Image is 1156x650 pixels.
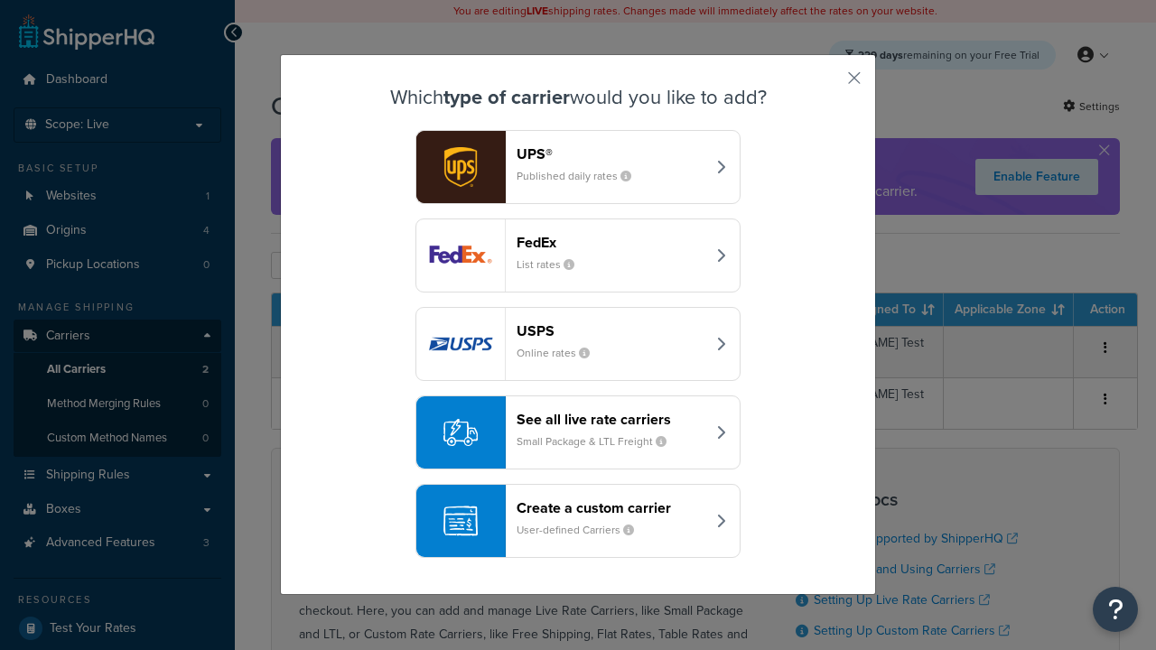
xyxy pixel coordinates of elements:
button: See all live rate carriersSmall Package & LTL Freight [415,395,741,469]
button: Create a custom carrierUser-defined Carriers [415,484,741,558]
small: User-defined Carriers [517,522,648,538]
header: See all live rate carriers [517,411,705,428]
button: usps logoUSPSOnline rates [415,307,741,381]
img: icon-carrier-liverate-becf4550.svg [443,415,478,450]
header: UPS® [517,145,705,162]
h3: Which would you like to add? [326,87,830,108]
header: Create a custom carrier [517,499,705,516]
header: USPS [517,322,705,339]
small: List rates [517,256,589,273]
img: usps logo [416,308,505,380]
img: ups logo [416,131,505,203]
button: fedEx logoFedExList rates [415,218,741,292]
small: Small Package & LTL Freight [517,433,681,450]
img: fedEx logo [416,219,505,292]
small: Published daily rates [517,168,646,184]
img: icon-carrier-custom-c93b8a24.svg [443,504,478,538]
strong: type of carrier [443,82,570,112]
button: Open Resource Center [1093,587,1138,632]
header: FedEx [517,234,705,251]
button: ups logoUPS®Published daily rates [415,130,741,204]
small: Online rates [517,345,604,361]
